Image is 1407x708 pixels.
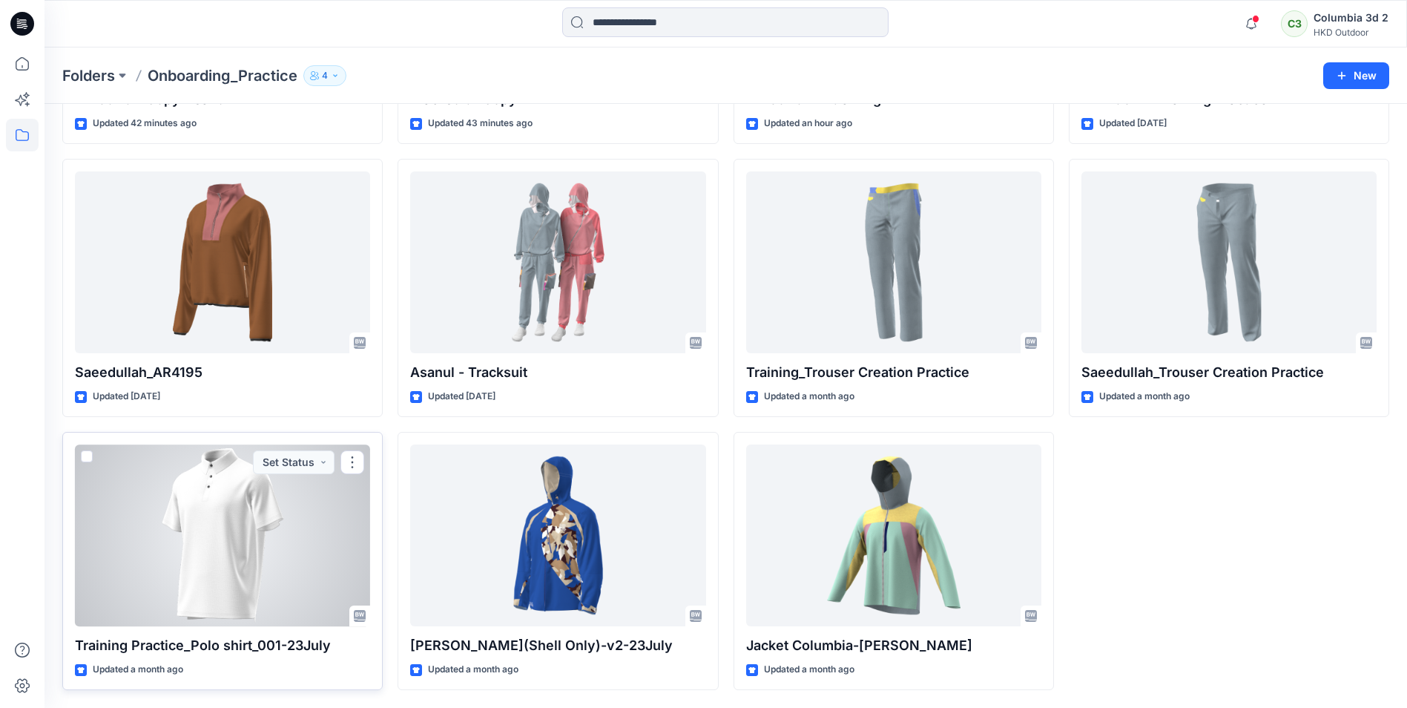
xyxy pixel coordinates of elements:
p: Training Practice_Polo shirt_001-23July [75,635,370,656]
p: Updated [DATE] [428,389,495,404]
button: 4 [303,65,346,86]
p: Updated a month ago [764,389,854,404]
div: HKD Outdoor [1314,27,1388,38]
a: Saeedullah_AR4195 [75,171,370,353]
a: Saeedullah Men's_Hard_Shell_Jacket(Shell Only)-v2-23July [410,445,705,626]
p: Saeedullah_AR4195 [75,362,370,383]
a: Training Practice_Polo shirt_001-23July [75,445,370,626]
p: Updated [DATE] [93,389,160,404]
div: Columbia 3d 2 [1314,9,1388,27]
p: Updated a month ago [428,662,518,678]
p: Updated an hour ago [764,116,852,131]
a: Asanul - Tracksuit [410,171,705,353]
p: Updated a month ago [1099,389,1190,404]
p: [PERSON_NAME](Shell Only)-v2-23July [410,635,705,656]
a: Saeedullah_Trouser Creation Practice [1081,171,1377,353]
p: Training_Trouser Creation Practice [746,362,1041,383]
a: Training_Trouser Creation Practice [746,171,1041,353]
p: Updated a month ago [764,662,854,678]
p: Onboarding_Practice [148,65,297,86]
p: 4 [322,68,328,84]
a: Folders [62,65,115,86]
p: Updated a month ago [93,662,183,678]
p: Asanul - Tracksuit [410,362,705,383]
p: Updated 43 minutes ago [428,116,533,131]
button: New [1323,62,1389,89]
p: Saeedullah_Trouser Creation Practice [1081,362,1377,383]
a: Jacket Columbia-Asanul Hoque [746,445,1041,626]
p: Jacket Columbia-[PERSON_NAME] [746,635,1041,656]
p: Updated [DATE] [1099,116,1167,131]
div: C3 [1281,10,1308,37]
p: Updated 42 minutes ago [93,116,197,131]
